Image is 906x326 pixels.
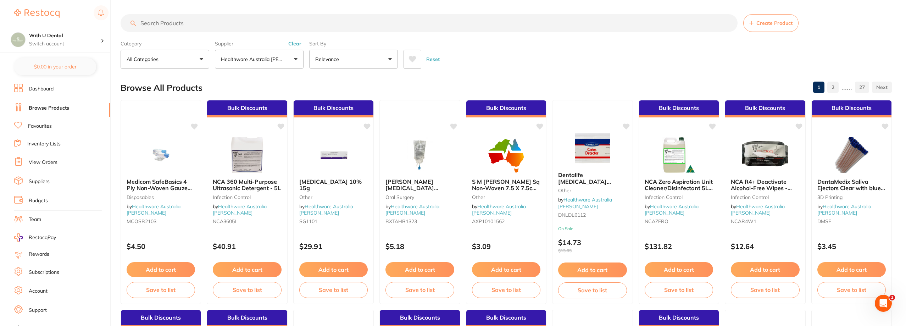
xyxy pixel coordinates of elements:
[558,238,627,253] p: $14.73
[558,171,611,198] span: Dentalife [MEDICAL_DATA] Detector 2 x 2.5mL Syringe Kit
[385,178,454,192] b: Baxter Sodium Chloride (Saline) 0.9% For Irrigation Bag - 500ml
[29,105,69,112] a: Browse Products
[29,234,56,241] span: RestocqPay
[569,131,616,166] img: Dentalife CARIES Detector 2 x 2.5mL Syringe Kit
[827,80,839,94] a: 2
[828,137,874,173] img: DentaMedix Saliva Ejectors Clear with blue tip 100/Bag
[299,178,362,192] span: [MEDICAL_DATA] 10% 15g
[127,178,193,198] span: Medicom SafeBasics 4 Ply Non-Woven Gauze 7.5cm x 7.5cm 200/Pack
[28,123,52,130] a: Favourites
[14,233,56,242] a: RestocqPay
[817,282,886,298] button: Save to list
[731,242,799,250] p: $12.64
[127,282,195,298] button: Save to list
[817,194,886,200] small: 3D Printing
[472,262,540,277] button: Add to cart
[127,203,180,216] a: Healthware Australia [PERSON_NAME]
[817,218,831,225] span: DMSE
[215,50,304,69] button: Healthware Australia [PERSON_NAME]
[29,269,59,276] a: Subscriptions
[725,100,805,117] div: Bulk Discounts
[817,178,885,198] span: DentaMedix Saliva Ejectors Clear with blue tip 100/Bag
[213,203,267,216] a: Healthware Australia [PERSON_NAME]
[472,282,540,298] button: Save to list
[743,14,799,32] button: Create Product
[813,80,824,94] a: 1
[299,203,353,216] a: Healthware Australia [PERSON_NAME]
[309,50,398,69] button: Relevance
[558,248,627,253] span: $13.85
[286,40,304,47] button: Clear
[29,178,50,185] a: Suppliers
[731,282,799,298] button: Save to list
[731,194,799,200] small: Infection Control
[875,295,892,312] iframe: Intercom live chat
[309,40,398,47] label: Sort By
[127,242,195,250] p: $4.50
[127,194,195,200] small: Disposables
[558,212,586,218] span: DNLDL6112
[127,262,195,277] button: Add to cart
[121,83,202,93] h2: Browse All Products
[121,14,738,32] input: Search Products
[472,178,540,198] span: S M [PERSON_NAME] Sq Non-Woven 7.5 X 7.5cm Low Lint 4Ply 100/Pack
[207,100,287,117] div: Bulk Discounts
[817,203,871,216] span: by
[14,9,60,18] img: Restocq Logo
[385,262,454,277] button: Add to cart
[29,307,47,314] a: Support
[29,216,41,223] a: Team
[213,178,281,192] b: NCA 360 Multi-Purpose Ultrasonic Detergent - 5L
[817,203,871,216] a: Healthware Australia [PERSON_NAME]
[311,137,357,173] img: Xylocaine 10% 15g
[29,85,54,93] a: Dashboard
[645,242,713,250] p: $131.82
[385,218,417,225] span: BXTAHB1323
[299,178,368,192] b: Xylocaine 10% 15g
[466,100,546,117] div: Bulk Discounts
[731,178,792,198] span: NCA R4+ Deactivate Alcohol-Free Wipes - 150 Wipes/Pack
[645,178,713,192] b: NCA Zero Aspiration Unit Cleaner/Disinfectant 5L -makes 416.66L
[213,203,267,216] span: by
[221,56,285,63] p: Healthware Australia [PERSON_NAME]
[315,56,342,63] p: Relevance
[385,242,454,250] p: $5.18
[645,203,699,216] a: Healthware Australia [PERSON_NAME]
[558,263,627,277] button: Add to cart
[742,137,788,173] img: NCA R4+ Deactivate Alcohol-Free Wipes - 150 Wipes/Pack
[645,203,699,216] span: by
[817,262,886,277] button: Add to cart
[841,83,852,92] p: ......
[27,140,61,148] a: Inventory Lists
[558,197,612,209] span: by
[138,137,184,173] img: Medicom SafeBasics 4 Ply Non-Woven Gauze 7.5cm x 7.5cm 200/Pack
[213,218,238,225] span: NCA3605L
[29,40,101,48] p: Switch account
[812,100,891,117] div: Bulk Discounts
[639,100,719,117] div: Bulk Discounts
[299,242,368,250] p: $29.91
[299,194,368,200] small: other
[424,50,442,69] button: Reset
[472,203,526,216] a: Healthware Australia [PERSON_NAME]
[14,58,96,75] button: $0.00 in your order
[731,262,799,277] button: Add to cart
[483,137,529,173] img: S M Gauze Sq Non-Woven 7.5 X 7.5cm Low Lint 4Ply 100/Pack
[472,218,505,225] span: AXP10101562
[645,262,713,277] button: Add to cart
[645,282,713,298] button: Save to list
[889,295,895,300] span: 1
[299,203,353,216] span: by
[213,262,281,277] button: Add to cart
[299,262,368,277] button: Add to cart
[656,137,702,173] img: NCA Zero Aspiration Unit Cleaner/Disinfectant 5L -makes 416.66L
[645,218,668,225] span: NCAZERO
[385,282,454,298] button: Save to list
[127,218,156,225] span: MCOSB2103
[817,178,886,192] b: DentaMedix Saliva Ejectors Clear with blue tip 100/Bag
[224,137,270,173] img: NCA 360 Multi-Purpose Ultrasonic Detergent - 5L
[14,233,23,242] img: RestocqPay
[731,203,785,216] span: by
[645,178,713,198] span: NCA Zero Aspiration Unit Cleaner/Disinfectant 5L -makes 416.66L
[299,218,317,225] span: SG1101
